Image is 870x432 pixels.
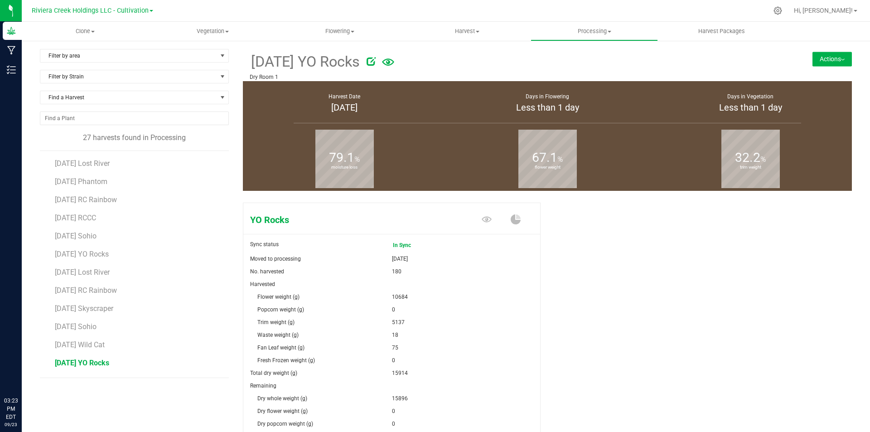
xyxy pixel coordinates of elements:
[392,392,408,405] span: 15896
[4,421,18,428] p: 09/23
[457,92,638,101] div: Days in Flowering
[257,319,295,325] span: Trim weight (g)
[55,250,109,258] span: [DATE] YO Rocks
[40,49,217,62] span: Filter by area
[55,159,110,168] span: [DATE] Lost River
[7,26,16,35] inline-svg: Grow
[392,252,408,265] span: [DATE]
[392,303,395,316] span: 0
[55,377,106,385] span: [DATE] Ahhberry
[250,370,297,376] span: Total dry weight (g)
[55,177,107,186] span: [DATE] Phantom
[40,70,217,83] span: Filter by Strain
[4,397,18,421] p: 03:23 PM EDT
[250,126,439,191] group-info-box: Moisture loss %
[392,265,401,278] span: 180
[254,92,435,101] div: Harvest Date
[392,405,395,417] span: 0
[393,239,429,252] span: In Sync
[257,306,304,313] span: Popcorn weight (g)
[276,22,404,41] a: Flowering
[40,91,217,104] span: Find a Harvest
[55,340,105,349] span: [DATE] Wild Cat
[55,214,96,222] span: [DATE] RCCC
[277,27,403,35] span: Flowering
[531,27,657,35] span: Processing
[392,341,398,354] span: 75
[250,256,301,262] span: Moved to processing
[257,408,308,414] span: Dry flower weight (g)
[149,22,276,41] a: Vegetation
[518,127,577,208] b: flower weight
[250,73,744,81] p: Dry Room 1
[392,238,430,252] span: In Sync
[257,395,307,402] span: Dry whole weight (g)
[150,27,276,35] span: Vegetation
[7,46,16,55] inline-svg: Manufacturing
[32,7,149,15] span: Riviera Creek Holdings LLC - Cultivation
[250,383,276,389] span: Remaining
[392,417,395,430] span: 0
[254,101,435,114] div: [DATE]
[794,7,853,14] span: Hi, [PERSON_NAME]!
[55,359,109,367] span: [DATE] YO Rocks
[257,421,313,427] span: Dry popcorn weight (g)
[812,52,852,66] button: Actions
[392,367,408,379] span: 15914
[250,268,284,275] span: No. harvested
[656,126,845,191] group-info-box: Trim weight %
[656,81,845,126] group-info-box: Days in vegetation
[658,22,785,41] a: Harvest Packages
[392,329,398,341] span: 18
[531,22,658,41] a: Processing
[453,81,642,126] group-info-box: Days in flowering
[9,359,36,387] iframe: Resource center
[721,127,780,208] b: trim weight
[55,304,113,313] span: [DATE] Skyscraper
[403,22,531,41] a: Harvest
[392,316,405,329] span: 5137
[250,51,360,73] span: [DATE] YO Rocks
[660,92,841,101] div: Days in Vegetation
[453,126,642,191] group-info-box: Flower weight %
[55,268,110,277] span: [DATE] Lost River
[55,286,117,295] span: [DATE] RC Rainbow
[250,81,439,126] group-info-box: Harvest Date
[392,354,395,367] span: 0
[243,213,441,227] span: YO Rocks
[22,22,149,41] a: Clone
[257,357,315,364] span: Fresh Frozen weight (g)
[315,127,374,208] b: moisture loss
[55,195,117,204] span: [DATE] RC Rainbow
[7,65,16,74] inline-svg: Inventory
[686,27,757,35] span: Harvest Packages
[217,49,228,62] span: select
[40,112,228,125] input: NO DATA FOUND
[40,132,229,143] div: 27 harvests found in Processing
[257,332,299,338] span: Waste weight (g)
[55,322,97,331] span: [DATE] Sohio
[772,6,783,15] div: Manage settings
[257,294,300,300] span: Flower weight (g)
[660,101,841,114] div: Less than 1 day
[250,241,279,248] span: Sync status
[257,345,304,351] span: Fan Leaf weight (g)
[22,27,149,35] span: Clone
[250,281,275,287] span: Harvested
[457,101,638,114] div: Less than 1 day
[404,27,530,35] span: Harvest
[55,232,97,240] span: [DATE] Sohio
[392,291,408,303] span: 10684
